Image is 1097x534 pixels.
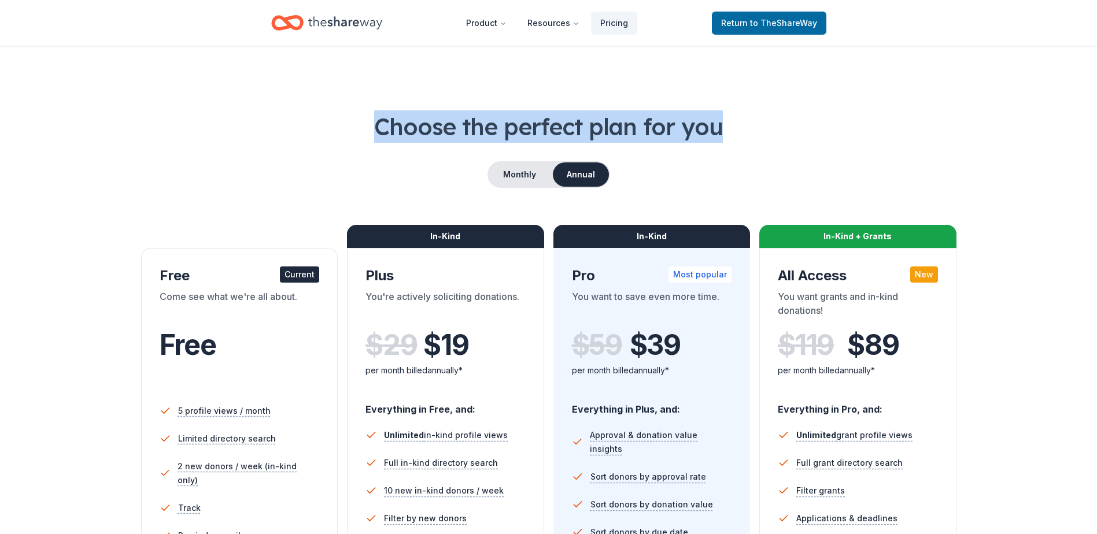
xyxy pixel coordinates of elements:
div: You want grants and in-kind donations! [778,290,938,322]
span: $ 39 [630,329,681,361]
div: Everything in Free, and: [365,392,526,417]
a: Home [271,9,382,36]
div: Plus [365,266,526,285]
span: Full in-kind directory search [384,456,498,470]
span: $ 19 [423,329,468,361]
div: Come see what we're all about. [160,290,320,322]
h1: Choose the perfect plan for you [46,110,1051,143]
div: per month billed annually* [365,364,526,377]
div: New [910,266,938,283]
a: Pricing [591,12,637,35]
div: per month billed annually* [778,364,938,377]
span: 10 new in-kind donors / week [384,484,504,498]
span: Sort donors by donation value [590,498,713,511]
span: Track [178,501,201,515]
span: Approval & donation value insights [590,428,732,456]
span: Unlimited [384,430,424,440]
span: grant profile views [796,430,913,440]
div: Free [160,266,320,285]
div: All Access [778,266,938,285]
span: 2 new donors / week (in-kind only) [178,459,319,487]
span: Full grant directory search [796,456,903,470]
span: Limited directory search [178,432,276,446]
nav: Main [457,9,637,36]
button: Monthly [489,162,551,187]
div: Most popular [668,266,732,283]
div: Current [280,266,319,283]
span: Sort donors by approval rate [590,470,706,484]
div: Everything in Pro, and: [778,392,938,417]
div: Pro [572,266,732,285]
span: Free [160,328,216,362]
div: per month billed annually* [572,364,732,377]
button: Annual [553,162,609,187]
span: in-kind profile views [384,430,508,440]
a: Returnto TheShareWay [712,12,826,35]
div: You want to save even more time. [572,290,732,322]
div: In-Kind [553,225,751,248]
div: In-Kind + Grants [759,225,956,248]
div: You're actively soliciting donations. [365,290,526,322]
span: Return [721,16,817,30]
span: $ 89 [847,329,899,361]
button: Product [457,12,516,35]
button: Resources [518,12,589,35]
span: 5 profile views / month [178,404,271,418]
div: In-Kind [347,225,544,248]
span: to TheShareWay [750,18,817,28]
span: Unlimited [796,430,836,440]
div: Everything in Plus, and: [572,392,732,417]
span: Applications & deadlines [796,511,897,525]
span: Filter grants [796,484,845,498]
span: Filter by new donors [384,511,467,525]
